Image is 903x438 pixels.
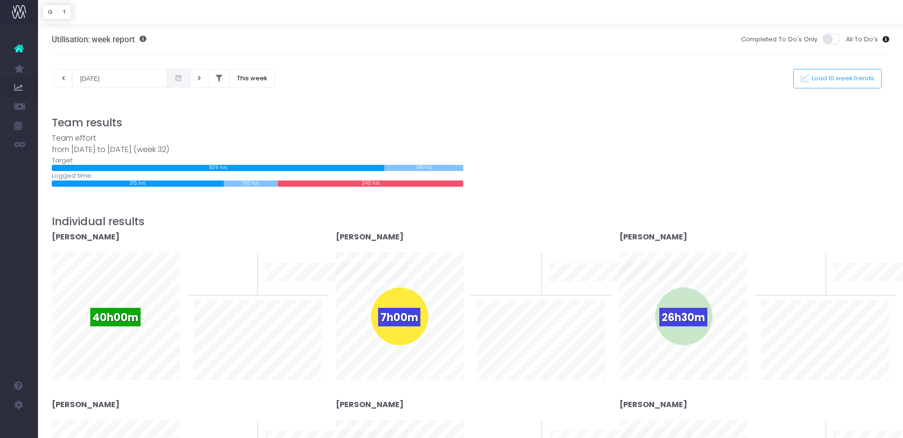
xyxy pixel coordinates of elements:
span: To last week [477,261,516,271]
strong: [PERSON_NAME] [336,231,404,242]
h3: Team results [52,116,890,129]
div: Team effort from [DATE] to [DATE] (week 32) [52,133,464,156]
span: 7h00m [378,308,420,326]
div: 340 hrs [278,181,463,187]
span: Load 10 week trends [809,75,874,83]
span: 26h30m [659,308,707,326]
span: 0% [803,252,818,268]
span: 0% [235,252,250,268]
span: 0% [803,420,818,436]
span: To last week [761,261,800,271]
span: 0% [519,420,534,436]
strong: [PERSON_NAME] [336,399,404,410]
button: T [57,5,71,19]
span: 10 week trend [549,284,592,294]
div: 315 hrs [52,181,224,187]
span: To last week [194,261,233,271]
h3: Utilisation: week report [52,35,146,44]
strong: [PERSON_NAME] [619,399,687,410]
span: All To Do's [846,35,878,44]
div: 609 hrs [52,165,384,171]
button: Load 10 week trends [793,69,882,88]
strong: [PERSON_NAME] [52,231,120,242]
strong: [PERSON_NAME] [619,231,687,242]
span: 10 week trend [833,284,876,294]
span: Completed To Do's Only [741,35,817,44]
span: 0% [235,420,250,436]
div: 100 hrs [224,181,278,187]
img: images/default_profile_image.png [12,419,26,433]
strong: [PERSON_NAME] [52,399,120,410]
h3: Individual results [52,215,890,228]
span: 40h00m [90,308,141,326]
button: This week [229,69,275,88]
div: Vertical button group [43,5,71,19]
span: 0% [519,252,534,268]
div: Target: Logged time: [45,133,471,187]
div: 145 hrs [384,165,464,171]
span: 10 week trend [265,284,308,294]
button: G [43,5,58,19]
